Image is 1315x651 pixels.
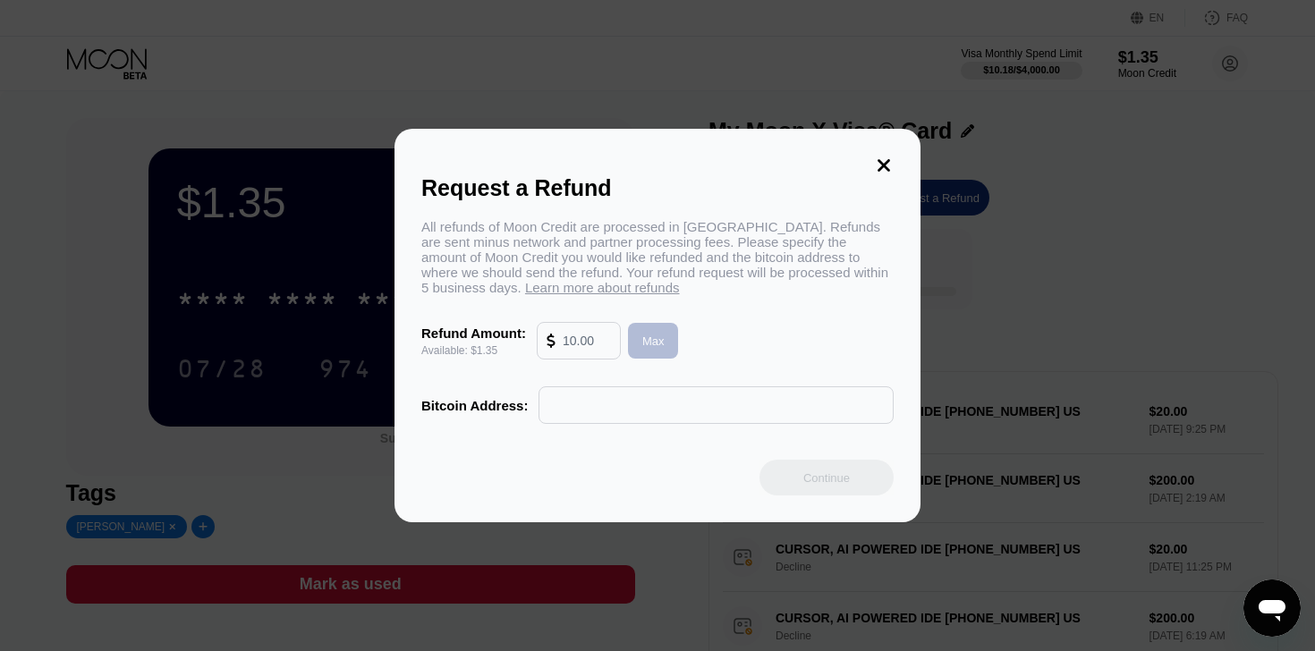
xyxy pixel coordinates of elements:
span: Learn more about refunds [525,280,680,295]
div: Refund Amount: [421,325,526,341]
iframe: Button to launch messaging window [1243,579,1301,637]
div: Request a Refund [421,175,894,201]
input: 10.00 [563,323,611,359]
div: All refunds of Moon Credit are processed in [GEOGRAPHIC_DATA]. Refunds are sent minus network and... [421,219,894,295]
div: Max [621,323,679,359]
div: Bitcoin Address: [421,398,528,413]
div: Max [642,334,665,349]
div: Available: $1.35 [421,344,526,357]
